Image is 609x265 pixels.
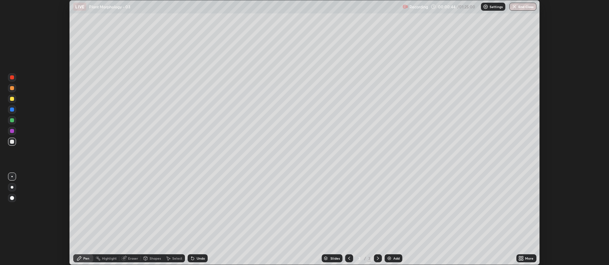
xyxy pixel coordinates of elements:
div: Eraser [128,257,138,260]
button: End Class [509,3,536,11]
div: Slides [330,257,340,260]
img: recording.375f2c34.svg [403,4,408,9]
div: Select [172,257,182,260]
div: More [525,257,533,260]
p: Plant Morphology - 03 [89,4,130,9]
img: class-settings-icons [483,4,488,9]
p: Recording [409,4,428,9]
div: Shapes [149,257,161,260]
div: Add [393,257,400,260]
div: Undo [197,257,205,260]
div: Pen [83,257,89,260]
div: / [364,256,366,260]
div: 3 [367,255,371,261]
div: Highlight [102,257,117,260]
p: Settings [490,5,503,8]
img: add-slide-button [387,256,392,261]
img: end-class-cross [512,4,517,9]
div: 3 [356,256,363,260]
p: LIVE [75,4,84,9]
